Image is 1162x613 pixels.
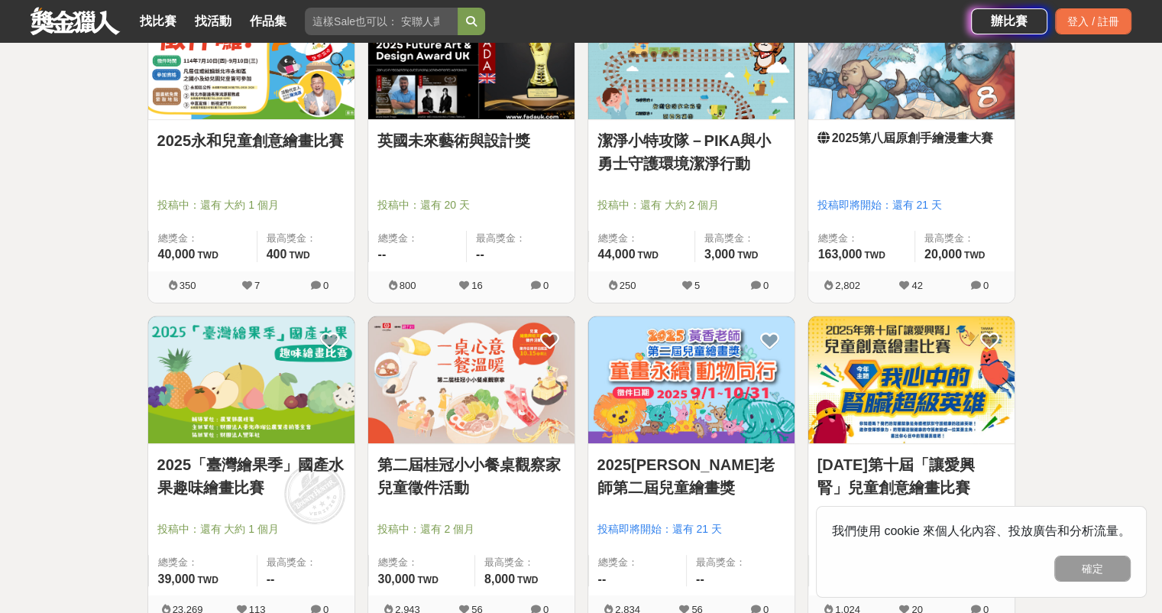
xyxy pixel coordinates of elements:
a: [DATE]第十屆「讓愛興腎」兒童創意繪畫比賽 [817,453,1005,499]
span: 16 [471,280,482,291]
span: 2,802 [835,280,860,291]
span: -- [598,572,607,585]
span: TWD [737,250,758,261]
a: Cover Image [808,316,1015,445]
img: Cover Image [148,316,354,444]
input: 這樣Sale也可以： 安聯人壽創意銷售法募集 [305,8,458,35]
span: 投稿中：還有 大約 1 個月 [157,197,345,213]
span: 總獎金： [378,231,458,246]
button: 確定 [1054,556,1131,582]
span: 20,000 [924,248,962,261]
a: Cover Image [148,316,354,445]
span: 總獎金： [158,231,248,246]
a: 2025「臺灣繪果季」國產水果趣味繪畫比賽 [157,453,345,499]
span: 最高獎金： [476,231,565,246]
span: 0 [763,280,769,291]
span: -- [696,572,704,585]
span: 8,000 [484,572,515,585]
span: TWD [637,250,658,261]
span: 最高獎金： [484,555,565,570]
span: -- [378,248,387,261]
span: 總獎金： [158,555,248,570]
span: 42 [911,280,922,291]
span: 400 [267,248,287,261]
span: 40,000 [158,248,196,261]
a: 找活動 [189,11,238,32]
span: 3,000 [704,248,735,261]
span: 投稿即將開始：還有 21 天 [817,197,1005,213]
a: 潔淨小特攻隊－PIKA與小勇士守護環境潔淨行動 [597,129,785,175]
span: 總獎金： [378,555,465,570]
img: Cover Image [808,316,1015,444]
span: 30,000 [378,572,416,585]
span: 0 [323,280,329,291]
span: TWD [964,250,985,261]
span: 總獎金： [818,231,905,246]
span: 最高獎金： [704,231,785,246]
img: Cover Image [588,316,795,444]
span: 0 [983,280,989,291]
img: Cover Image [368,316,575,444]
a: 作品集 [244,11,293,32]
span: 800 [400,280,416,291]
span: TWD [864,250,885,261]
a: 2025[PERSON_NAME]老師第二屆兒童繪畫獎 [597,453,785,499]
div: 登入 / 註冊 [1055,8,1131,34]
span: 39,000 [158,572,196,585]
span: 250 [620,280,636,291]
span: 投稿中：還有 大約 1 個月 [157,521,345,537]
span: TWD [289,250,309,261]
span: TWD [197,575,218,585]
span: 我們使用 cookie 來個人化內容、投放廣告和分析流量。 [832,524,1131,537]
span: 5 [694,280,700,291]
span: -- [476,248,484,261]
span: 投稿中：還有 大約 2 個月 [597,197,785,213]
a: Cover Image [588,316,795,445]
span: 最高獎金： [696,555,785,570]
span: 0 [543,280,549,291]
span: TWD [417,575,438,585]
span: 163,000 [818,248,863,261]
span: 最高獎金： [267,231,345,246]
span: 7 [254,280,260,291]
a: Cover Image [368,316,575,445]
span: 總獎金： [598,555,678,570]
span: 投稿中：還有 20 天 [377,197,565,213]
a: 2025第八屆原創手繪漫畫大賽 [817,129,1005,148]
a: 辦比賽 [971,8,1047,34]
span: TWD [197,250,218,261]
a: 2025永和兒童創意繪畫比賽 [157,129,345,152]
a: 第二屆桂冠小小餐桌觀察家兒童徵件活動 [377,453,565,499]
span: 投稿中：還有 2 個月 [377,521,565,537]
span: 350 [180,280,196,291]
span: 最高獎金： [924,231,1005,246]
span: 投稿即將開始：還有 21 天 [597,521,785,537]
span: TWD [517,575,538,585]
a: 英國未來藝術與設計獎 [377,129,565,152]
span: 總獎金： [598,231,685,246]
span: 44,000 [598,248,636,261]
span: -- [267,572,275,585]
span: 最高獎金： [267,555,345,570]
a: 找比賽 [134,11,183,32]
